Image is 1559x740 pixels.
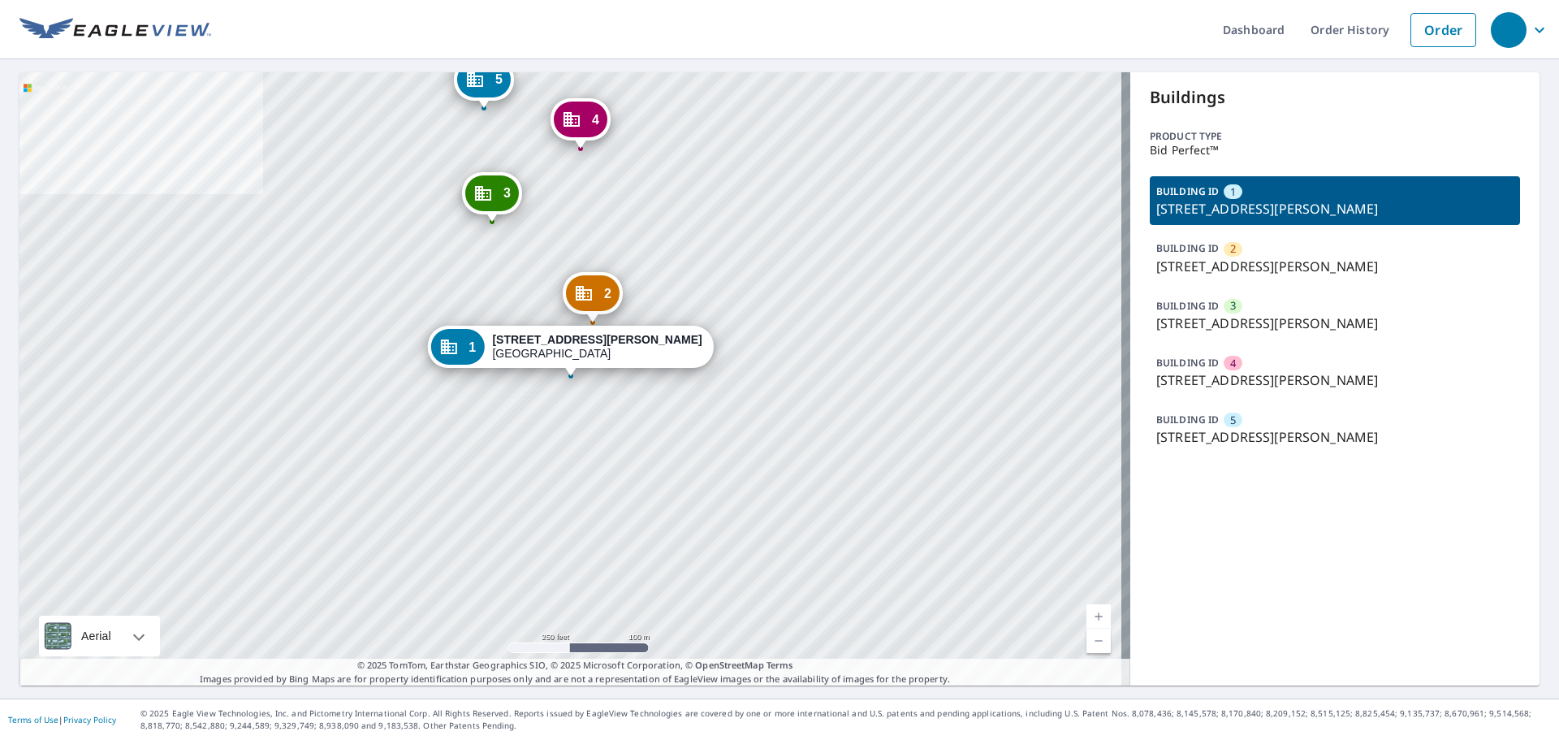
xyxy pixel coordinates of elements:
a: Privacy Policy [63,714,116,725]
a: Terms [767,659,793,671]
span: 1 [469,341,476,353]
p: [STREET_ADDRESS][PERSON_NAME] [1156,257,1514,276]
strong: [STREET_ADDRESS][PERSON_NAME] [492,333,702,346]
p: Images provided by Bing Maps are for property identification purposes only and are not a represen... [19,659,1130,686]
p: [STREET_ADDRESS][PERSON_NAME] [1156,370,1514,390]
a: Order [1410,13,1476,47]
p: Bid Perfect™ [1150,144,1520,157]
p: [STREET_ADDRESS][PERSON_NAME] [1156,427,1514,447]
div: Aerial [39,616,160,656]
div: Dropped pin, building 3, Commercial property, 5885 Edenfield Rd Jacksonville, FL 32277 [462,172,522,223]
div: Aerial [76,616,116,656]
p: BUILDING ID [1156,356,1219,370]
span: © 2025 TomTom, Earthstar Geographics SIO, © 2025 Microsoft Corporation, © [357,659,793,673]
a: Terms of Use [8,714,58,725]
div: Dropped pin, building 5, Commercial property, 5885 Edenfield Rd Jacksonville, FL 32277 [454,58,514,109]
p: Buildings [1150,85,1520,110]
span: 5 [495,73,503,85]
span: 2 [1230,241,1236,257]
img: EV Logo [19,18,211,42]
span: 4 [592,114,599,126]
span: 4 [1230,356,1236,371]
span: 1 [1230,184,1236,200]
div: [GEOGRAPHIC_DATA] [492,333,702,361]
span: 2 [604,288,611,300]
p: BUILDING ID [1156,413,1219,426]
p: BUILDING ID [1156,184,1219,198]
div: Dropped pin, building 2, Commercial property, 5885 Edenfield Rd Jacksonville, FL 32277 [563,272,623,322]
div: Dropped pin, building 1, Commercial property, 5885 Edenfield Rd Jacksonville, FL 32277 [427,326,713,376]
p: © 2025 Eagle View Technologies, Inc. and Pictometry International Corp. All Rights Reserved. Repo... [140,708,1551,732]
span: 3 [1230,298,1236,314]
p: BUILDING ID [1156,241,1219,255]
p: [STREET_ADDRESS][PERSON_NAME] [1156,199,1514,219]
a: OpenStreetMap [695,659,763,671]
p: Product type [1150,129,1520,144]
span: 3 [503,187,511,199]
a: Current Level 17, Zoom In [1086,604,1111,629]
a: Current Level 17, Zoom Out [1086,629,1111,653]
p: BUILDING ID [1156,299,1219,313]
p: | [8,715,116,725]
span: 5 [1230,413,1236,428]
div: Dropped pin, building 4, Commercial property, 5885 Edenfield Rd Jacksonville, FL 32277 [551,98,611,149]
p: [STREET_ADDRESS][PERSON_NAME] [1156,314,1514,333]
